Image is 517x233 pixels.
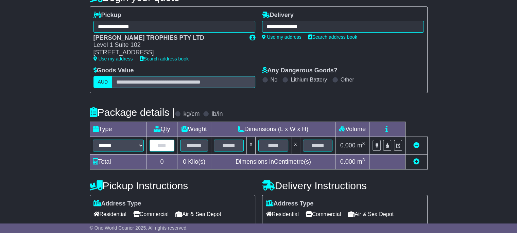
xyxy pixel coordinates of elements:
[93,200,141,208] label: Address Type
[357,142,365,149] span: m
[291,137,300,154] td: x
[362,141,365,146] sup: 3
[340,142,356,149] span: 0.000
[90,225,188,231] span: © One World Courier 2025. All rights reserved.
[93,41,243,49] div: Level 1 Suite 102
[211,122,335,137] td: Dimensions (L x W x H)
[133,209,169,219] span: Commercial
[348,209,394,219] span: Air & Sea Depot
[93,12,121,19] label: Pickup
[93,67,134,74] label: Goods Value
[266,200,314,208] label: Address Type
[340,158,356,165] span: 0.000
[262,67,338,74] label: Any Dangerous Goods?
[413,158,419,165] a: Add new item
[93,34,243,42] div: [PERSON_NAME] TROPHIES PTY LTD
[271,76,277,83] label: No
[147,122,177,137] td: Qty
[183,110,200,118] label: kg/cm
[90,122,147,137] td: Type
[90,154,147,169] td: Total
[335,122,369,137] td: Volume
[308,34,357,40] a: Search address book
[262,34,301,40] a: Use my address
[262,180,428,191] h4: Delivery Instructions
[93,56,133,61] a: Use my address
[93,209,126,219] span: Residential
[175,209,221,219] span: Air & Sea Depot
[246,137,255,154] td: x
[177,122,211,137] td: Weight
[90,107,175,118] h4: Package details |
[183,158,186,165] span: 0
[362,157,365,162] sup: 3
[306,209,341,219] span: Commercial
[266,209,299,219] span: Residential
[90,180,255,191] h4: Pickup Instructions
[262,12,294,19] label: Delivery
[211,110,223,118] label: lb/in
[357,158,365,165] span: m
[140,56,189,61] a: Search address book
[177,154,211,169] td: Kilo(s)
[93,76,113,88] label: AUD
[93,49,243,56] div: [STREET_ADDRESS]
[413,142,419,149] a: Remove this item
[291,76,327,83] label: Lithium Battery
[211,154,335,169] td: Dimensions in Centimetre(s)
[147,154,177,169] td: 0
[341,76,354,83] label: Other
